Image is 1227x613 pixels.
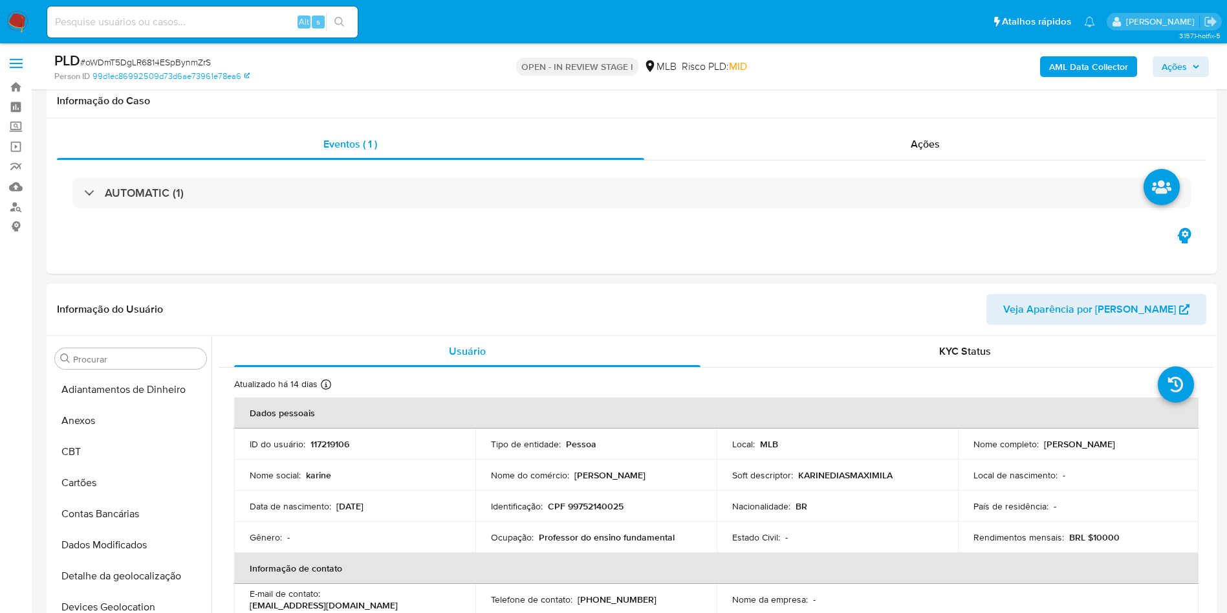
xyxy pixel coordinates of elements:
p: Nome do comércio : [491,469,569,481]
button: Adiantamentos de Dinheiro [50,374,212,405]
span: s [316,16,320,28]
p: - [1063,469,1065,481]
span: MID [729,59,747,74]
b: PLD [54,50,80,71]
span: Ações [1162,56,1187,77]
p: Atualizado há 14 dias [234,378,318,390]
p: Identificação : [491,500,543,512]
p: - [785,531,788,543]
p: [EMAIL_ADDRESS][DOMAIN_NAME] [250,599,398,611]
p: Telefone de contato : [491,594,572,605]
b: AML Data Collector [1049,56,1128,77]
p: País de residência : [973,500,1048,512]
span: Eventos ( 1 ) [323,137,377,151]
button: AML Data Collector [1040,56,1137,77]
p: MLB [760,438,778,450]
button: Veja Aparência por [PERSON_NAME] [986,294,1206,325]
div: AUTOMATIC (1) [72,178,1191,208]
p: Nome da empresa : [732,594,808,605]
p: CPF 99752140025 [548,500,624,512]
p: Soft descriptor : [732,469,793,481]
p: Estado Civil : [732,531,780,543]
p: 117219106 [310,438,349,450]
button: CBT [50,436,212,467]
button: Anexos [50,405,212,436]
h1: Informação do Caso [57,95,1206,107]
p: [PERSON_NAME] [574,469,646,481]
input: Pesquise usuários ou casos... [47,14,358,30]
p: [PERSON_NAME] [1044,438,1115,450]
h3: AUTOMATIC (1) [105,186,184,200]
p: BRL $10000 [1069,531,1120,543]
th: Informação de contato [234,553,1199,584]
p: Nome social : [250,469,301,481]
a: 99d1ec86992509d73d6ae73961e78ea6 [92,71,250,82]
button: Dados Modificados [50,529,212,561]
p: karine [306,469,331,481]
p: Ocupação : [491,531,534,543]
span: Alt [299,16,309,28]
p: Professor do ensino fundamental [539,531,675,543]
p: Rendimentos mensais : [973,531,1064,543]
button: Procurar [60,353,71,364]
p: [DATE] [336,500,364,512]
div: MLB [644,60,677,74]
h1: Informação do Usuário [57,303,163,316]
span: Usuário [449,344,486,359]
button: search-icon [326,13,353,31]
span: Veja Aparência por [PERSON_NAME] [1003,294,1176,325]
p: Nome completo : [973,438,1039,450]
p: ID do usuário : [250,438,305,450]
span: Risco PLD: [682,60,747,74]
button: Ações [1153,56,1209,77]
p: KARINEDIASMAXIMILA [798,469,893,481]
a: Sair [1204,15,1217,28]
input: Procurar [73,353,201,365]
p: yngrid.fernandes@mercadolivre.com [1126,16,1199,28]
b: Person ID [54,71,90,82]
p: Tipo de entidade : [491,438,561,450]
p: Gênero : [250,531,282,543]
p: Data de nascimento : [250,500,331,512]
p: Local de nascimento : [973,469,1058,481]
span: # oWDmT5DgLR6814ESpBynmZrS [80,56,211,69]
span: Ações [911,137,940,151]
button: Detalhe da geolocalização [50,561,212,592]
p: - [813,594,816,605]
p: [PHONE_NUMBER] [578,594,657,605]
a: Notificações [1084,16,1095,27]
p: - [287,531,290,543]
button: Contas Bancárias [50,498,212,529]
p: Pessoa [566,438,596,450]
span: KYC Status [939,344,991,359]
p: Local : [732,438,755,450]
p: OPEN - IN REVIEW STAGE I [516,58,638,76]
p: - [1054,500,1056,512]
p: Nacionalidade : [732,500,790,512]
th: Dados pessoais [234,397,1199,429]
button: Cartões [50,467,212,498]
p: E-mail de contato : [250,588,320,599]
p: BR [796,500,807,512]
span: Atalhos rápidos [1002,15,1071,28]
